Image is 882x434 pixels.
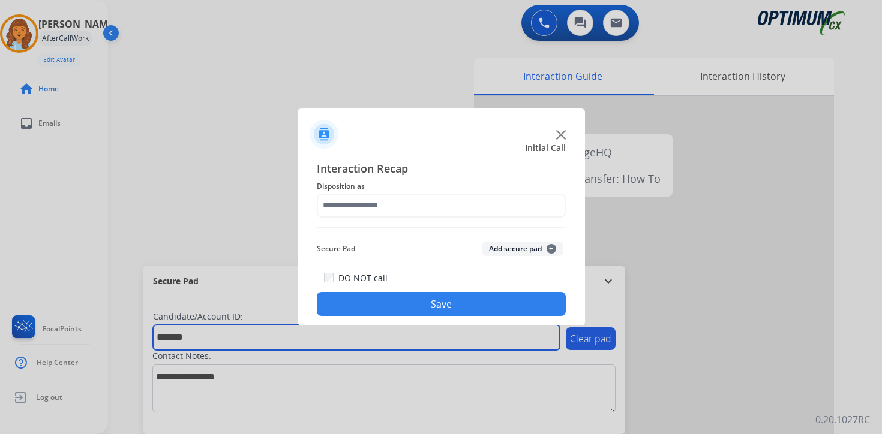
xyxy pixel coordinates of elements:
label: DO NOT call [338,272,388,284]
span: Disposition as [317,179,566,194]
span: Interaction Recap [317,160,566,179]
span: + [547,244,556,254]
span: Initial Call [525,142,566,154]
span: Secure Pad [317,242,355,256]
button: Add secure pad+ [482,242,563,256]
img: contact-recap-line.svg [317,227,566,228]
p: 0.20.1027RC [815,412,870,427]
button: Save [317,292,566,316]
img: contactIcon [310,120,338,149]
